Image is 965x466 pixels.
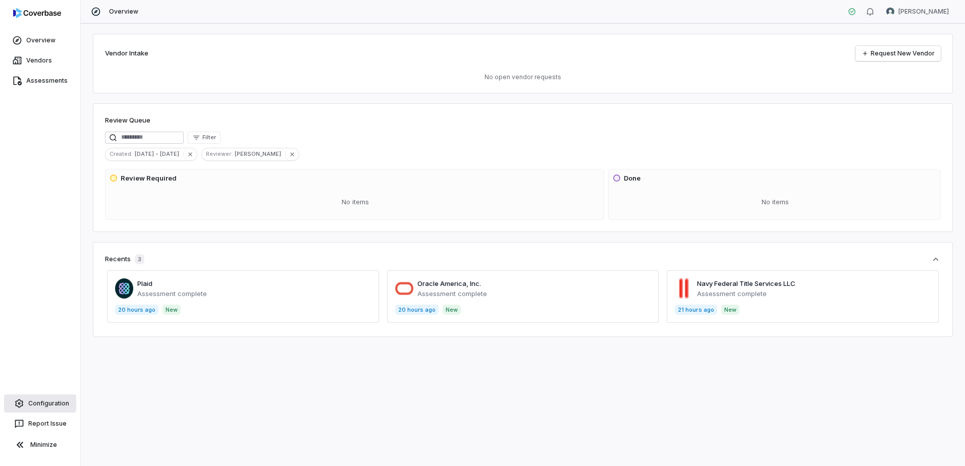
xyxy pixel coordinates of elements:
[880,4,955,19] button: Curtis Nohl avatar[PERSON_NAME]
[105,115,150,126] h1: Review Queue
[30,441,57,449] span: Minimize
[105,254,941,264] button: Recents3
[137,279,152,287] a: Plaid
[4,394,76,413] a: Configuration
[135,254,144,264] span: 3
[28,399,69,407] span: Configuration
[4,435,76,455] button: Minimize
[2,72,78,90] a: Assessments
[26,77,68,85] span: Assessments
[235,149,285,158] span: [PERSON_NAME]
[697,279,795,287] a: Navy Federal Title Services LLC
[105,73,941,81] p: No open vendor requests
[105,149,135,158] span: Created :
[624,173,640,184] h3: Done
[886,8,894,16] img: Curtis Nohl avatar
[109,8,138,16] span: Overview
[121,173,177,184] h3: Review Required
[202,134,216,141] span: Filter
[28,420,67,428] span: Report Issue
[13,8,61,18] img: logo-D7KZi-bG.svg
[26,36,56,44] span: Overview
[105,48,148,59] h2: Vendor Intake
[898,8,949,16] span: [PERSON_NAME]
[855,46,941,61] a: Request New Vendor
[417,279,481,287] a: Oracle America, Inc.
[26,56,52,65] span: Vendors
[105,254,144,264] div: Recents
[188,132,221,144] button: Filter
[135,149,183,158] span: [DATE] - [DATE]
[2,51,78,70] a: Vendors
[202,149,235,158] span: Reviewer :
[110,189,602,215] div: No items
[2,31,78,49] a: Overview
[4,415,76,433] button: Report Issue
[613,189,938,215] div: No items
